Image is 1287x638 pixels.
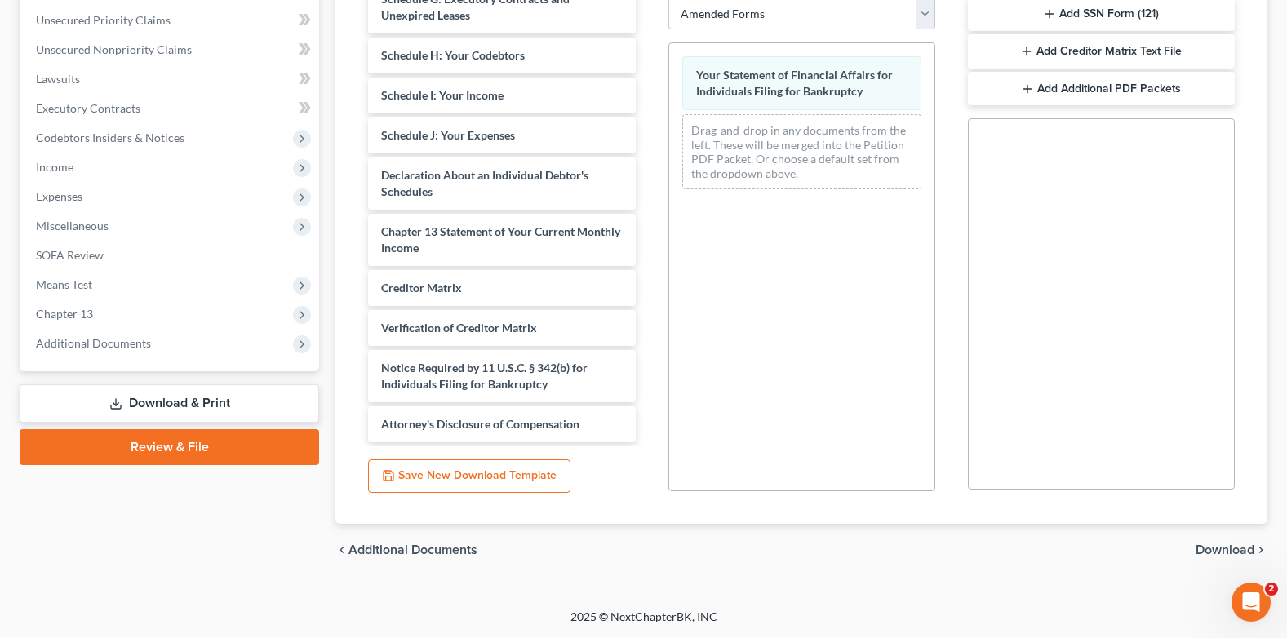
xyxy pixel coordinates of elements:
span: Verification of Creditor Matrix [381,321,537,335]
a: SOFA Review [23,241,319,270]
span: Notice Required by 11 U.S.C. § 342(b) for Individuals Filing for Bankruptcy [381,361,588,391]
a: Unsecured Nonpriority Claims [23,35,319,64]
button: Save New Download Template [368,459,570,494]
span: Schedule I: Your Income [381,88,504,102]
div: Drag-and-drop in any documents from the left. These will be merged into the Petition PDF Packet. ... [682,114,921,189]
span: Means Test [36,277,92,291]
a: Download & Print [20,384,319,423]
span: Attorney's Disclosure of Compensation [381,417,579,431]
span: Miscellaneous [36,219,109,233]
iframe: Intercom live chat [1232,583,1271,622]
span: Income [36,160,73,174]
a: Executory Contracts [23,94,319,123]
a: Lawsuits [23,64,319,94]
div: 2025 © NextChapterBK, INC [179,609,1109,638]
span: Download [1196,543,1254,556]
span: Unsecured Priority Claims [36,13,171,27]
span: 2 [1265,583,1278,596]
span: Expenses [36,189,82,203]
a: Unsecured Priority Claims [23,6,319,35]
span: Additional Documents [348,543,477,556]
a: chevron_left Additional Documents [335,543,477,556]
span: SOFA Review [36,248,104,262]
button: Download chevron_right [1196,543,1267,556]
span: Additional Documents [36,336,151,350]
button: Add Creditor Matrix Text File [968,34,1235,69]
span: Chapter 13 Statement of Your Current Monthly Income [381,224,620,255]
span: Unsecured Nonpriority Claims [36,42,192,56]
span: Lawsuits [36,72,80,86]
span: Your Statement of Financial Affairs for Individuals Filing for Bankruptcy [696,68,893,98]
span: Schedule H: Your Codebtors [381,48,525,62]
a: Review & File [20,429,319,465]
span: Chapter 13 [36,307,93,321]
span: Declaration About an Individual Debtor's Schedules [381,168,588,198]
span: Creditor Matrix [381,281,462,295]
button: Add Additional PDF Packets [968,72,1235,106]
i: chevron_left [335,543,348,556]
span: Codebtors Insiders & Notices [36,131,184,144]
span: Executory Contracts [36,101,140,115]
span: Schedule J: Your Expenses [381,128,515,142]
i: chevron_right [1254,543,1267,556]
